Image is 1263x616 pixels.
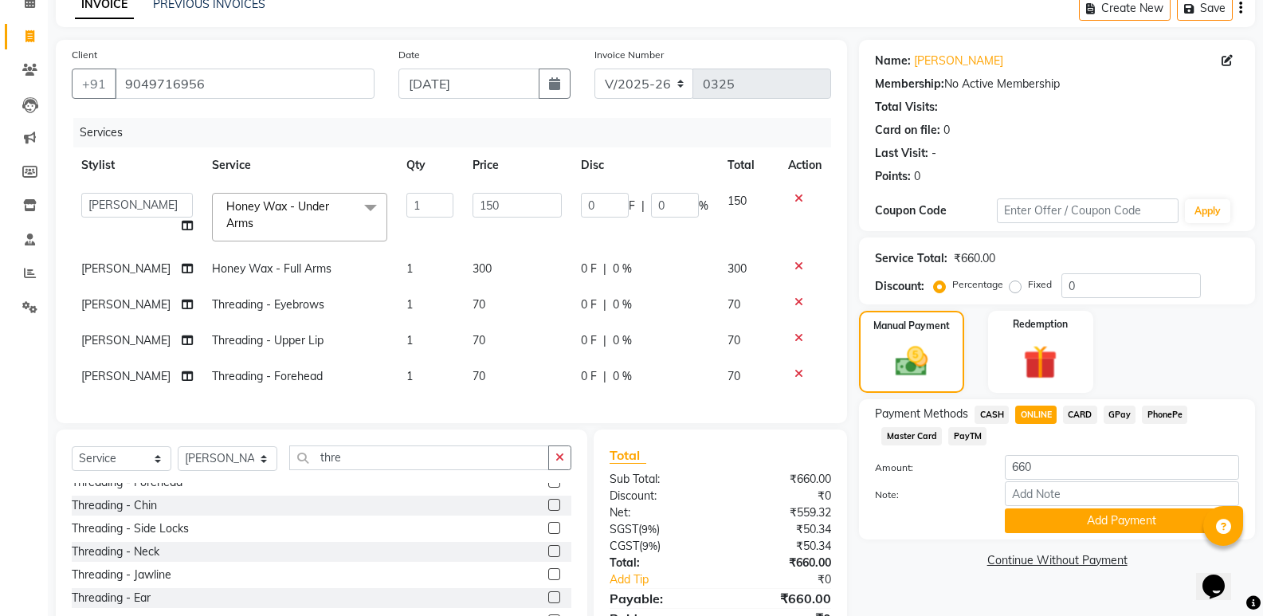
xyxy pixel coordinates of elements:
th: Stylist [72,147,202,183]
span: CARD [1063,406,1097,424]
div: Discount: [598,488,720,504]
input: Enter Offer / Coupon Code [997,198,1179,223]
span: | [603,261,606,277]
span: 0 F [581,332,597,349]
div: Sub Total: [598,471,720,488]
label: Percentage [952,277,1003,292]
iframe: chat widget [1196,552,1247,600]
div: ₹660.00 [720,589,843,608]
div: ₹0 [720,488,843,504]
span: GPay [1104,406,1136,424]
div: Name: [875,53,911,69]
div: Membership: [875,76,944,92]
span: 300 [473,261,492,276]
span: 0 F [581,368,597,385]
input: Add Note [1005,481,1239,506]
th: Disc [571,147,718,183]
label: Fixed [1028,277,1052,292]
input: Search or Scan [289,445,549,470]
span: % [699,198,708,214]
span: Threading - Eyebrows [212,297,324,312]
div: Service Total: [875,250,947,267]
label: Amount: [863,461,992,475]
span: 70 [473,369,485,383]
span: 0 F [581,261,597,277]
input: Amount [1005,455,1239,480]
th: Service [202,147,397,183]
span: 0 % [613,368,632,385]
span: CASH [975,406,1009,424]
span: Total [610,447,646,464]
span: 70 [728,333,740,347]
div: ₹50.34 [720,521,843,538]
span: Honey Wax - Under Arms [226,199,329,230]
span: | [641,198,645,214]
a: Continue Without Payment [862,552,1252,569]
span: | [603,332,606,349]
div: Threading - Jawline [72,567,171,583]
span: [PERSON_NAME] [81,369,171,383]
div: ₹660.00 [954,250,995,267]
span: PayTM [948,427,986,445]
label: Note: [863,488,992,502]
span: F [629,198,635,214]
span: Master Card [881,427,942,445]
div: ₹660.00 [720,471,843,488]
div: - [932,145,936,162]
button: Add Payment [1005,508,1239,533]
span: 1 [406,261,413,276]
img: _cash.svg [885,343,938,380]
div: Payable: [598,589,720,608]
div: Total: [598,555,720,571]
span: 70 [473,333,485,347]
th: Action [779,147,831,183]
span: 0 F [581,296,597,313]
span: 0 % [613,261,632,277]
button: +91 [72,69,116,99]
div: Threading - Chin [72,497,157,514]
div: 0 [943,122,950,139]
span: 70 [473,297,485,312]
a: x [253,216,261,230]
div: Net: [598,504,720,521]
button: Apply [1185,199,1230,223]
label: Client [72,48,97,62]
div: 0 [914,168,920,185]
input: Search by Name/Mobile/Email/Code [115,69,375,99]
div: Services [73,118,843,147]
div: Discount: [875,278,924,295]
div: Card on file: [875,122,940,139]
span: 0 % [613,332,632,349]
div: Threading - Forehead [72,474,182,491]
label: Invoice Number [594,48,664,62]
label: Redemption [1013,317,1068,332]
span: [PERSON_NAME] [81,297,171,312]
span: 1 [406,297,413,312]
div: ₹660.00 [720,555,843,571]
div: ( ) [598,521,720,538]
span: ONLINE [1015,406,1057,424]
span: 0 % [613,296,632,313]
label: Date [398,48,420,62]
span: CGST [610,539,639,553]
div: Points: [875,168,911,185]
span: Threading - Forehead [212,369,323,383]
a: [PERSON_NAME] [914,53,1003,69]
span: SGST [610,522,638,536]
span: 9% [642,539,657,552]
span: | [603,368,606,385]
img: _gift.svg [1013,341,1068,383]
span: 1 [406,333,413,347]
span: 70 [728,369,740,383]
th: Total [718,147,779,183]
span: 300 [728,261,747,276]
div: Last Visit: [875,145,928,162]
div: Total Visits: [875,99,938,116]
div: Threading - Neck [72,543,159,560]
th: Price [463,147,571,183]
div: ( ) [598,538,720,555]
a: Add Tip [598,571,741,588]
span: [PERSON_NAME] [81,333,171,347]
label: Manual Payment [873,319,950,333]
div: Threading - Ear [72,590,151,606]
